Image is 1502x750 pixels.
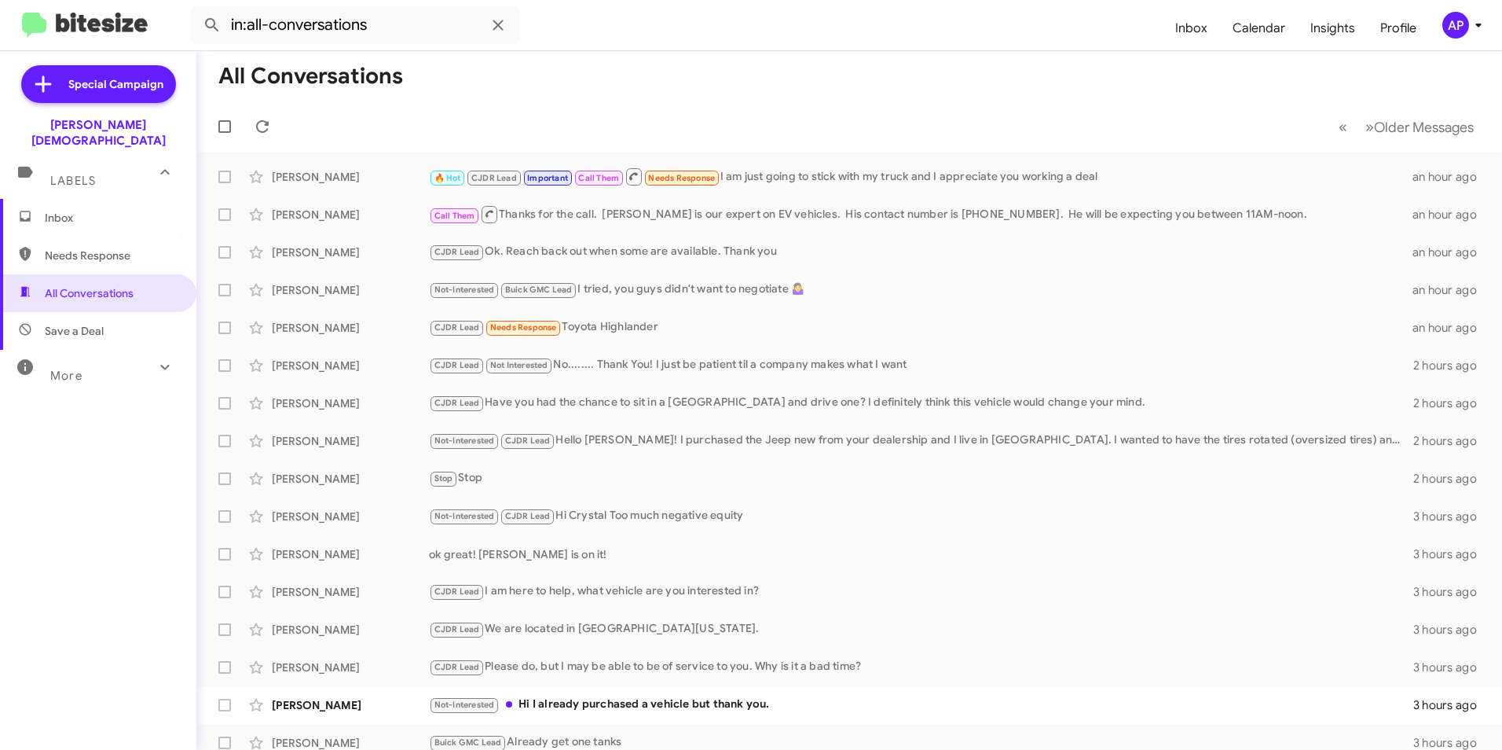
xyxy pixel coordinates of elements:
[429,583,1413,601] div: I am here to help, what vehicle are you interested in?
[1412,282,1489,298] div: an hour ago
[578,173,619,183] span: Call Them
[272,207,429,222] div: [PERSON_NAME]
[50,369,82,383] span: More
[429,318,1412,336] div: Toyota Highlander
[1339,117,1347,137] span: «
[434,360,480,370] span: CJDR Lead
[1330,111,1483,143] nav: Page navigation example
[1412,207,1489,222] div: an hour ago
[1413,509,1489,524] div: 3 hours ago
[434,247,480,257] span: CJDR Lead
[434,398,480,408] span: CJDR Lead
[429,204,1412,224] div: Thanks for the call. [PERSON_NAME] is our expert on EV vehicles. His contact number is [PHONE_NUM...
[434,586,480,597] span: CJDR Lead
[1413,622,1489,638] div: 3 hours ago
[1163,6,1220,51] a: Inbox
[272,697,429,713] div: [PERSON_NAME]
[434,173,461,183] span: 🔥 Hot
[190,6,520,44] input: Search
[45,248,178,263] span: Needs Response
[429,356,1413,374] div: No........ Thank You! I just be patient til a company makes what I want
[272,395,429,411] div: [PERSON_NAME]
[68,76,163,92] span: Special Campaign
[1412,244,1489,260] div: an hour ago
[505,511,551,521] span: CJDR Lead
[429,546,1413,562] div: ok great! [PERSON_NAME] is on it!
[434,662,480,672] span: CJDR Lead
[434,211,475,221] span: Call Them
[272,584,429,600] div: [PERSON_NAME]
[1412,320,1489,336] div: an hour ago
[429,281,1412,299] div: I tried, you guys didn't want to negotiate 🤷‍♀️
[1413,697,1489,713] div: 3 hours ago
[648,173,715,183] span: Needs Response
[1413,395,1489,411] div: 2 hours ago
[505,436,551,446] span: CJDR Lead
[1412,169,1489,185] div: an hour ago
[429,469,1413,487] div: Stop
[1329,111,1357,143] button: Previous
[434,285,495,295] span: Not-Interested
[1356,111,1483,143] button: Next
[490,360,548,370] span: Not Interested
[272,433,429,449] div: [PERSON_NAME]
[429,696,1413,714] div: Hi I already purchased a vehicle but thank you.
[429,432,1413,450] div: Hello [PERSON_NAME]! I purchased the Jeep new from your dealership and I live in [GEOGRAPHIC_DATA...
[50,174,96,188] span: Labels
[429,507,1413,525] div: Hi Crystal Too much negative equity
[1413,433,1489,449] div: 2 hours ago
[490,322,557,333] span: Needs Response
[1413,358,1489,373] div: 2 hours ago
[272,509,429,524] div: [PERSON_NAME]
[272,660,429,675] div: [PERSON_NAME]
[45,323,104,339] span: Save a Deal
[434,473,453,483] span: Stop
[1413,660,1489,675] div: 3 hours ago
[1442,12,1469,39] div: AP
[272,244,429,260] div: [PERSON_NAME]
[429,167,1412,186] div: I am just going to stick with my truck and I appreciate you working a deal
[272,622,429,638] div: [PERSON_NAME]
[1374,119,1474,136] span: Older Messages
[218,64,403,89] h1: All Conversations
[45,210,178,226] span: Inbox
[434,700,495,710] span: Not-Interested
[1220,6,1298,51] a: Calendar
[1365,117,1374,137] span: »
[45,285,134,301] span: All Conversations
[1429,12,1485,39] button: AP
[272,282,429,298] div: [PERSON_NAME]
[1413,546,1489,562] div: 3 hours ago
[429,394,1413,412] div: Have you had the chance to sit in a [GEOGRAPHIC_DATA] and drive one? I definitely think this vehi...
[272,471,429,487] div: [PERSON_NAME]
[471,173,517,183] span: CJDR Lead
[434,436,495,446] span: Not-Interested
[429,658,1413,676] div: Please do, but I may be able to be of service to you. Why is it a bad time?
[429,243,1412,261] div: Ok. Reach back out when some are available. Thank you
[434,511,495,521] span: Not-Interested
[1298,6,1368,51] a: Insights
[272,358,429,373] div: [PERSON_NAME]
[272,546,429,562] div: [PERSON_NAME]
[505,285,573,295] span: Buick GMC Lead
[272,320,429,336] div: [PERSON_NAME]
[1413,471,1489,487] div: 2 hours ago
[1413,584,1489,600] div: 3 hours ago
[434,737,502,748] span: Buick GMC Lead
[272,169,429,185] div: [PERSON_NAME]
[527,173,568,183] span: Important
[434,624,480,634] span: CJDR Lead
[1368,6,1429,51] a: Profile
[21,65,176,103] a: Special Campaign
[434,322,480,333] span: CJDR Lead
[429,620,1413,638] div: We are located in [GEOGRAPHIC_DATA][US_STATE].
